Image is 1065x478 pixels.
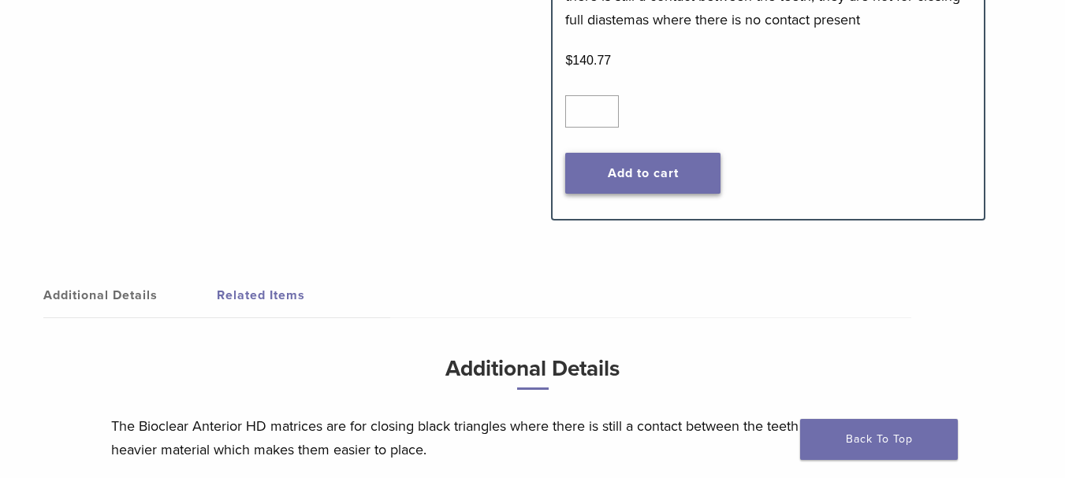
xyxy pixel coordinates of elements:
[217,273,390,317] a: Related Items
[111,350,955,402] h3: Additional Details
[565,54,611,67] bdi: 140.77
[43,273,217,317] a: Additional Details
[565,54,572,67] span: $
[111,414,955,461] p: The Bioclear Anterior HD matrices are for closing black triangles where there is still a contact ...
[800,419,958,460] a: Back To Top
[565,153,721,194] button: Add to cart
